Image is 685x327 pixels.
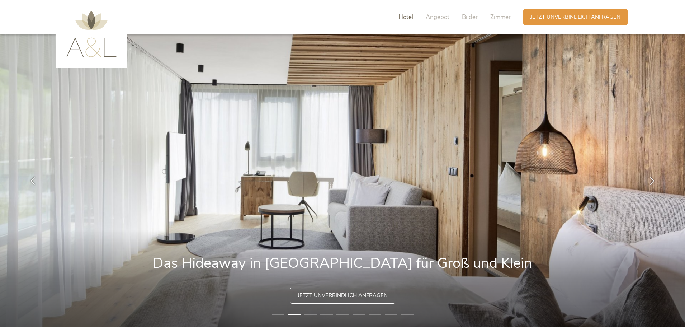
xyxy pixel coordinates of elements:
span: Zimmer [490,13,511,21]
img: AMONTI & LUNARIS Wellnessresort [66,11,117,57]
span: Jetzt unverbindlich anfragen [530,13,620,21]
span: Jetzt unverbindlich anfragen [298,292,388,299]
span: Bilder [462,13,478,21]
span: Hotel [398,13,413,21]
span: Angebot [426,13,449,21]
